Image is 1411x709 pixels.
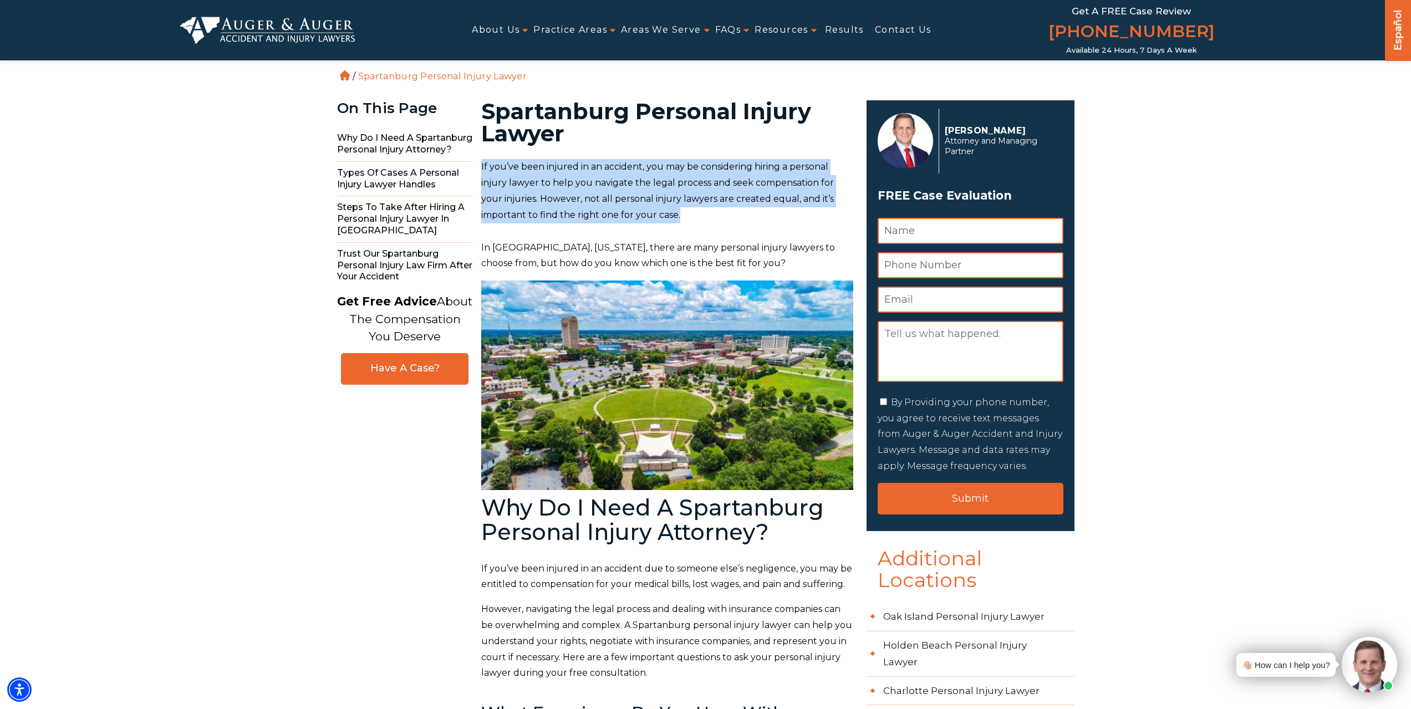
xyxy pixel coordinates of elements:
a: Practice Areas [533,18,607,43]
img: Auger & Auger Accident and Injury Lawyers Logo [180,17,355,43]
a: Charlotte Personal Injury Lawyer [867,677,1074,706]
a: [PHONE_NUMBER] [1048,19,1215,46]
b: Why Do I Need A Spartanburg Personal Injury Attorney? [481,494,824,545]
span: If you’ve been injured in an accident due to someone else’s negligence, you may be entitled to co... [481,563,852,590]
span: Trust Our Spartanburg Personal Injury Law Firm After Your Accident [337,243,473,288]
div: 👋🏼 How can I help you? [1242,657,1330,672]
a: Results [825,18,864,43]
span: FREE Case Evaluation [878,185,1063,206]
a: Holden Beach Personal Injury Lawyer [867,631,1074,677]
a: Home [340,70,350,80]
span: Attorney and Managing Partner [945,136,1057,157]
p: About The Compensation You Deserve [337,293,472,345]
a: Contact Us [875,18,931,43]
span: However, navigating the legal process and dealing with insurance companies can be overwhelming an... [481,604,852,678]
input: Name [878,218,1063,244]
img: spartanburg-south-carolina [481,280,853,489]
li: Spartanburg Personal Injury Lawyer [355,71,529,81]
a: Have A Case? [341,353,468,385]
span: Additional Locations [867,548,1074,603]
img: Herbert Auger [878,113,933,169]
a: Areas We Serve [621,18,701,43]
div: Accessibility Menu [7,677,32,702]
strong: Get Free Advice [337,294,437,308]
span: If you’ve been injured in an accident, you may be considering hiring a personal injury lawyer to ... [481,161,834,220]
span: Why Do I Need a Spartanburg Personal Injury Attorney? [337,127,473,162]
span: In [GEOGRAPHIC_DATA], [US_STATE], there are many personal injury lawyers to choose from, but how ... [481,242,835,269]
span: Available 24 Hours, 7 Days a Week [1066,46,1197,55]
p: [PERSON_NAME] [945,125,1057,136]
span: Get a FREE Case Review [1072,6,1191,17]
span: Types of Cases a Personal Injury Lawyer Handles [337,162,473,197]
span: Steps to Take after Hiring a Personal Injury Lawyer in [GEOGRAPHIC_DATA] [337,196,473,242]
label: By Providing your phone number, you agree to receive text messages from Auger & Auger Accident an... [878,397,1062,471]
img: Intaker widget Avatar [1342,637,1397,692]
a: Resources [755,18,808,43]
div: On This Page [337,100,473,116]
a: FAQs [715,18,741,43]
a: About Us [472,18,519,43]
input: Email [878,287,1063,313]
input: Submit [878,483,1063,514]
span: Have A Case? [353,362,457,375]
a: Oak Island Personal Injury Lawyer [867,603,1074,631]
input: Phone Number [878,252,1063,278]
h1: Spartanburg Personal Injury Lawyer [481,100,853,145]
